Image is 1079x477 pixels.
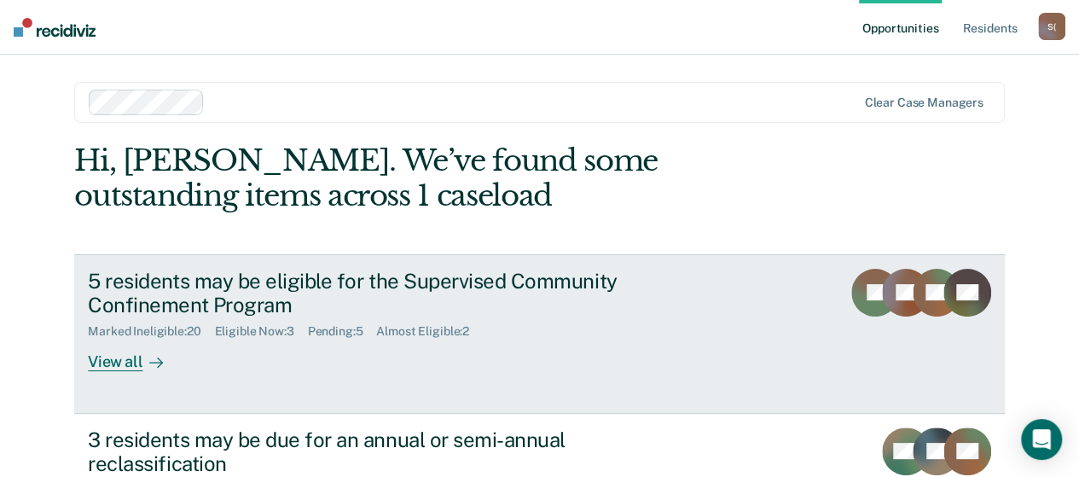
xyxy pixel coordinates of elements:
[88,269,687,318] div: 5 residents may be eligible for the Supervised Community Confinement Program
[1021,419,1062,460] div: Open Intercom Messenger
[74,254,1005,414] a: 5 residents may be eligible for the Supervised Community Confinement ProgramMarked Ineligible:20E...
[376,324,483,339] div: Almost Eligible : 2
[1038,13,1065,40] div: S (
[88,339,183,372] div: View all
[864,96,983,110] div: Clear case managers
[88,428,687,477] div: 3 residents may be due for an annual or semi-annual reclassification
[74,143,818,213] div: Hi, [PERSON_NAME]. We’ve found some outstanding items across 1 caseload
[1038,13,1065,40] button: S(
[14,18,96,37] img: Recidiviz
[88,324,214,339] div: Marked Ineligible : 20
[214,324,307,339] div: Eligible Now : 3
[308,324,377,339] div: Pending : 5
